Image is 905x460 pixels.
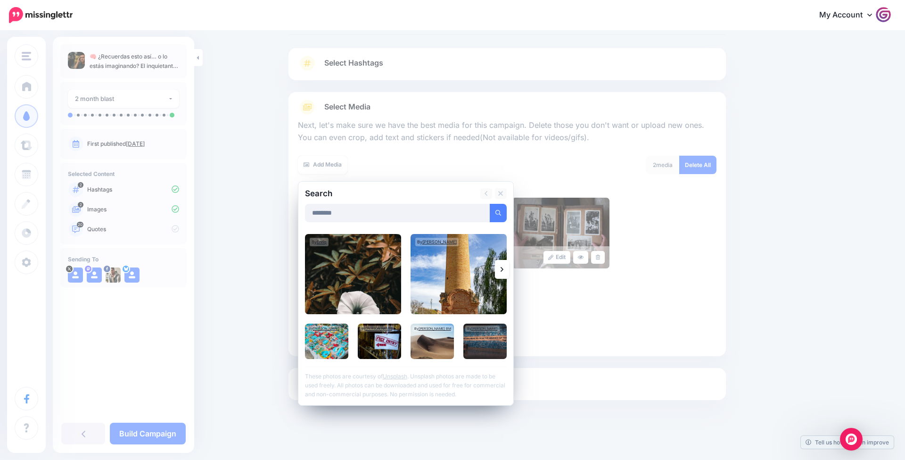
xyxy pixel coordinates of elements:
[298,119,716,144] p: Next, let's make sure we have the best media for this campaign. Delete those you don't want or up...
[324,100,370,113] span: Select Media
[87,185,179,194] p: Hashtags
[75,93,168,104] div: 2 month blast
[124,268,140,283] img: user_default_image.png
[317,239,327,244] a: Enriq
[68,90,179,108] button: 2 month blast
[9,7,73,23] img: Missinglettr
[77,222,83,227] span: 20
[411,324,454,359] img: 113 recuerdo
[419,326,451,331] a: [PERSON_NAME] BM
[310,238,329,246] div: By
[68,52,85,69] img: 7aecba548df6eb4c73d598141f6a9998_thumb.jpg
[810,4,891,27] a: My Account
[543,251,570,264] a: Edit
[415,238,459,246] div: By
[298,156,347,174] a: Add Media
[298,100,716,115] a: Select Media
[422,239,457,244] a: [PERSON_NAME]
[90,52,179,71] p: 🧠 ¿Recuerdas esto así… o lo estás imaginando? El inquietante misterio del Efecto [PERSON_NAME]
[22,52,31,60] img: menu.png
[298,115,716,349] div: Select Media
[68,256,179,263] h4: Sending To
[126,140,145,147] a: [DATE]
[87,268,102,283] img: user_default_image.png
[68,268,83,283] img: user_default_image.png
[653,161,656,168] span: 2
[383,373,407,380] a: Unsplash
[68,170,179,177] h4: Selected Content
[679,156,716,174] a: Delete All
[646,156,680,174] div: media
[366,326,392,331] a: [PERSON_NAME]
[87,140,179,148] p: First published
[512,198,609,268] img: G78AFXEPFBSCY2FNPKQ25TKMFYGJXEGJ_large.jpg
[305,234,401,314] img: Vanessa
[305,190,332,198] h2: Search
[305,367,507,399] p: These photos are courtesy of . Unsplash photos are made to be used freely. All photos can be down...
[87,225,179,234] p: Quotes
[801,436,894,449] a: Tell us how we can improve
[298,56,716,80] a: Select Hashtags
[87,205,179,214] p: Images
[360,326,394,332] div: By
[78,202,83,208] span: 2
[307,326,341,332] div: By
[840,428,863,451] div: Open Intercom Messenger
[313,326,339,331] a: [PERSON_NAME]
[324,57,383,69] span: Select Hashtags
[78,182,83,188] span: 2
[412,326,453,332] div: By
[106,268,121,283] img: 493261695_1247610604040735_393046803540310651_n-bsa153759.jpg
[471,326,498,331] a: [PERSON_NAME]
[411,234,507,314] img: Parque Poble Nou de Barcelona, España
[465,326,500,332] div: By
